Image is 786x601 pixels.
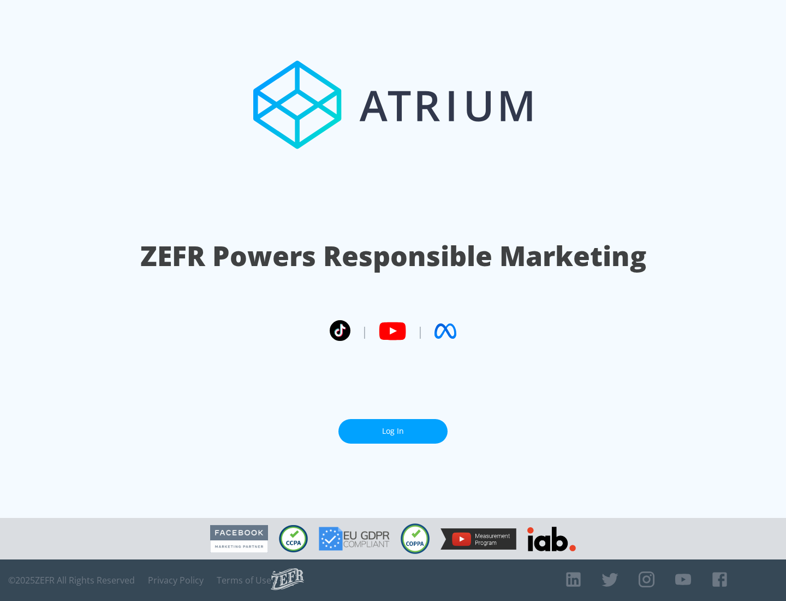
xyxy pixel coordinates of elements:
img: YouTube Measurement Program [440,528,516,550]
img: CCPA Compliant [279,525,308,552]
span: | [361,323,368,339]
a: Log In [338,419,448,444]
img: IAB [527,527,576,551]
a: Privacy Policy [148,575,204,586]
span: © 2025 ZEFR All Rights Reserved [8,575,135,586]
h1: ZEFR Powers Responsible Marketing [140,237,646,275]
img: Facebook Marketing Partner [210,525,268,553]
a: Terms of Use [217,575,271,586]
span: | [417,323,424,339]
img: GDPR Compliant [319,527,390,551]
img: COPPA Compliant [401,523,430,554]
